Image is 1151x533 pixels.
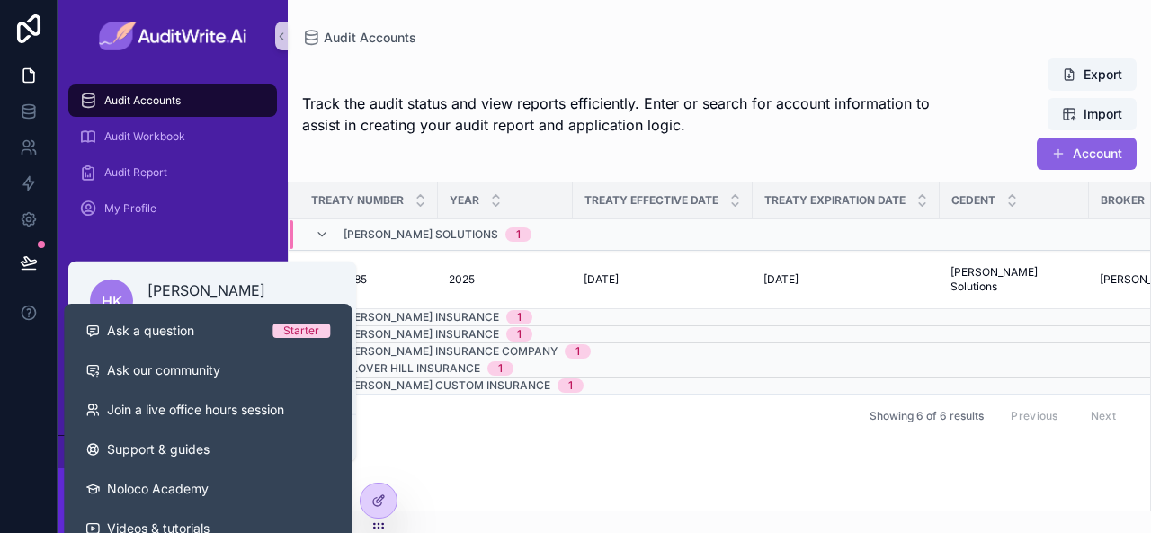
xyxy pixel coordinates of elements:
[283,324,319,338] div: Starter
[516,227,521,242] div: 1
[68,120,277,153] a: Audit Workbook
[951,193,995,208] span: Cedent
[763,272,799,287] span: [DATE]
[450,193,479,208] span: Year
[68,156,277,189] a: Audit Report
[71,469,344,509] a: Noloco Academy
[102,290,122,312] span: HK
[568,378,573,393] div: 1
[763,272,929,287] a: [DATE]
[950,265,1078,294] a: [PERSON_NAME] Solutions
[104,129,185,144] span: Audit Workbook
[104,93,181,108] span: Audit Accounts
[147,301,335,337] p: [EMAIL_ADDRESS][DOMAIN_NAME]
[1048,98,1137,130] button: Import
[324,29,416,47] span: Audit Accounts
[870,409,984,423] span: Showing 6 of 6 results
[1101,193,1145,208] span: Broker
[107,361,220,379] span: Ask our community
[344,327,499,342] span: [PERSON_NAME] Insurance
[107,440,210,458] span: Support & guides
[449,272,562,287] a: 2025
[584,272,619,287] span: [DATE]
[311,193,404,208] span: Treaty Number
[575,344,580,359] div: 1
[344,344,558,359] span: [PERSON_NAME] Insurance Company
[517,327,522,342] div: 1
[58,435,288,468] a: Powered by
[449,272,475,287] span: 2025
[104,201,156,216] span: My Profile
[1037,138,1137,170] button: Account
[1084,105,1122,123] span: Import
[68,84,277,117] a: Audit Accounts
[71,311,344,351] button: Ask a questionStarter
[344,361,480,376] span: Clover Hill Insurance
[104,165,167,180] span: Audit Report
[344,227,498,242] span: [PERSON_NAME] Solutions
[302,29,416,47] a: Audit Accounts
[344,310,499,324] span: [PERSON_NAME] Insurance
[584,272,742,287] a: [DATE]
[764,193,906,208] span: Treaty Expiration Date
[71,390,344,430] a: Join a live office hours session
[1048,58,1137,91] button: Export
[310,272,427,287] a: 910254785
[147,280,335,301] p: [PERSON_NAME]
[71,351,344,390] a: Ask our community
[68,192,277,225] a: My Profile
[498,361,503,376] div: 1
[107,480,209,498] span: Noloco Academy
[107,322,194,340] span: Ask a question
[58,72,288,248] div: scrollable content
[107,401,284,419] span: Join a live office hours session
[517,310,522,324] div: 1
[584,193,718,208] span: Treaty Effective Date
[344,378,550,393] span: [PERSON_NAME] Custom Insurance
[99,22,247,50] img: App logo
[71,430,344,469] a: Support & guides
[302,93,939,136] span: Track the audit status and view reports efficiently. Enter or search for account information to a...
